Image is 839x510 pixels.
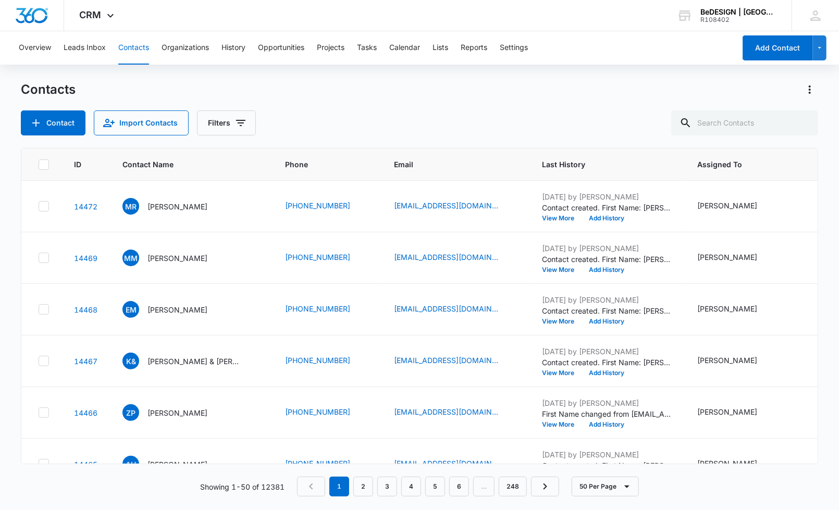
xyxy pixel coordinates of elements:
[394,406,498,417] a: [EMAIL_ADDRESS][DOMAIN_NAME]
[74,254,97,263] a: Navigate to contact details page for Michelle Mowad
[285,252,350,263] a: [PHONE_NUMBER]
[162,31,209,65] button: Organizations
[357,31,377,65] button: Tasks
[697,252,757,263] div: [PERSON_NAME]
[582,421,632,428] button: Add History
[80,9,102,20] span: CRM
[74,305,97,314] a: Navigate to contact details page for Estebon Montero
[147,356,241,367] p: [PERSON_NAME] & [PERSON_NAME]
[697,458,757,469] div: [PERSON_NAME]
[297,477,559,496] nav: Pagination
[697,303,757,314] div: [PERSON_NAME]
[74,357,97,366] a: Navigate to contact details page for Katie & Darcy Dunwoody
[285,458,369,470] div: Phone - (512) 431-1812 - Select to Edit Field
[542,294,672,305] p: [DATE] by [PERSON_NAME]
[122,456,139,472] span: AH
[197,110,256,135] button: Filters
[542,346,672,357] p: [DATE] by [PERSON_NAME]
[700,16,776,23] div: account id
[122,456,226,472] div: Contact Name - Annalisa Horvatich - Select to Edit Field
[582,267,632,273] button: Add History
[285,200,350,211] a: [PHONE_NUMBER]
[542,397,672,408] p: [DATE] by [PERSON_NAME]
[743,35,813,60] button: Add Contact
[221,31,245,65] button: History
[572,477,639,496] button: 50 Per Page
[542,449,672,460] p: [DATE] by [PERSON_NAME]
[21,82,76,97] h1: Contacts
[697,406,757,417] div: [PERSON_NAME]
[582,215,632,221] button: Add History
[21,110,85,135] button: Add Contact
[461,31,487,65] button: Reports
[285,252,369,264] div: Phone - (713) 876-2295 - Select to Edit Field
[394,303,517,316] div: Email - jemonterov@gmail.com - Select to Edit Field
[258,31,304,65] button: Opportunities
[64,31,106,65] button: Leads Inbox
[394,200,517,213] div: Email - mgreeves@srg-solutions.com - Select to Edit Field
[19,31,51,65] button: Overview
[122,404,226,421] div: Contact Name - Zaheer Pasha - Select to Edit Field
[582,370,632,376] button: Add History
[74,159,82,170] span: ID
[122,301,226,318] div: Contact Name - Estebon Montero - Select to Edit Field
[329,477,349,496] em: 1
[74,202,97,211] a: Navigate to contact details page for Mat Reeves
[122,159,245,170] span: Contact Name
[394,252,517,264] div: Email - mmowad@gmail.com - Select to Edit Field
[394,406,517,419] div: Email - zaheerpasha94@gmail.com - Select to Edit Field
[449,477,469,496] a: Page 6
[285,200,369,213] div: Phone - (713) 882-0842 - Select to Edit Field
[122,404,139,421] span: ZP
[394,355,517,367] div: Email - katiedunwoody@gmail.com - Select to Edit Field
[147,304,207,315] p: [PERSON_NAME]
[394,303,498,314] a: [EMAIL_ADDRESS][DOMAIN_NAME]
[700,8,776,16] div: account name
[542,254,672,265] p: Contact created. First Name: [PERSON_NAME] Last Name: [PERSON_NAME] Phone: [PHONE_NUMBER] Email: ...
[285,355,350,366] a: [PHONE_NUMBER]
[499,477,527,496] a: Page 248
[94,110,189,135] button: Import Contacts
[542,357,672,368] p: Contact created. First Name: [PERSON_NAME] Last Name: &amp;amp; [PERSON_NAME] Phone: [PHONE_NUMBE...
[801,81,818,98] button: Actions
[401,477,421,496] a: Page 4
[394,159,502,170] span: Email
[394,252,498,263] a: [EMAIL_ADDRESS][DOMAIN_NAME]
[122,198,139,215] span: MR
[285,458,350,469] a: [PHONE_NUMBER]
[697,406,776,419] div: Assigned To - Lydia Meeks - Select to Edit Field
[147,407,207,418] p: [PERSON_NAME]
[542,408,672,419] p: First Name changed from [EMAIL_ADDRESS][DOMAIN_NAME] to [PERSON_NAME] . Last Name changed to [PER...
[285,355,369,367] div: Phone - (832) 880-1983 - Select to Edit Field
[285,303,369,316] div: Phone - (281) 628-4313 - Select to Edit Field
[671,110,818,135] input: Search Contacts
[542,191,672,202] p: [DATE] by [PERSON_NAME]
[697,355,776,367] div: Assigned To - Lydia Meeks - Select to Edit Field
[500,31,528,65] button: Settings
[122,250,226,266] div: Contact Name - Michelle Mowad - Select to Edit Field
[697,458,776,470] div: Assigned To - Lydia Meeks - Select to Edit Field
[542,267,582,273] button: View More
[697,355,757,366] div: [PERSON_NAME]
[147,201,207,212] p: [PERSON_NAME]
[122,250,139,266] span: MM
[74,460,97,469] a: Navigate to contact details page for Annalisa Horvatich
[697,252,776,264] div: Assigned To - Jessica Estrada - Select to Edit Field
[353,477,373,496] a: Page 2
[74,408,97,417] a: Navigate to contact details page for Zaheer Pasha
[425,477,445,496] a: Page 5
[394,458,517,470] div: Email - annalisa@tx2modern.com - Select to Edit Field
[542,243,672,254] p: [DATE] by [PERSON_NAME]
[542,318,582,325] button: View More
[285,303,350,314] a: [PHONE_NUMBER]
[542,460,672,471] p: Contact created. First Name: [PERSON_NAME] Last Name: [PERSON_NAME] Phone: [PHONE_NUMBER] Email: ...
[394,200,498,211] a: [EMAIL_ADDRESS][DOMAIN_NAME]
[317,31,344,65] button: Projects
[147,253,207,264] p: [PERSON_NAME]
[147,459,207,470] p: [PERSON_NAME]
[697,303,776,316] div: Assigned To - Lydia Meeks - Select to Edit Field
[542,159,657,170] span: Last History
[542,215,582,221] button: View More
[542,305,672,316] p: Contact created. First Name: [PERSON_NAME] Last Name: [PERSON_NAME] Phone: [PHONE_NUMBER] Email: ...
[394,355,498,366] a: [EMAIL_ADDRESS][DOMAIN_NAME]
